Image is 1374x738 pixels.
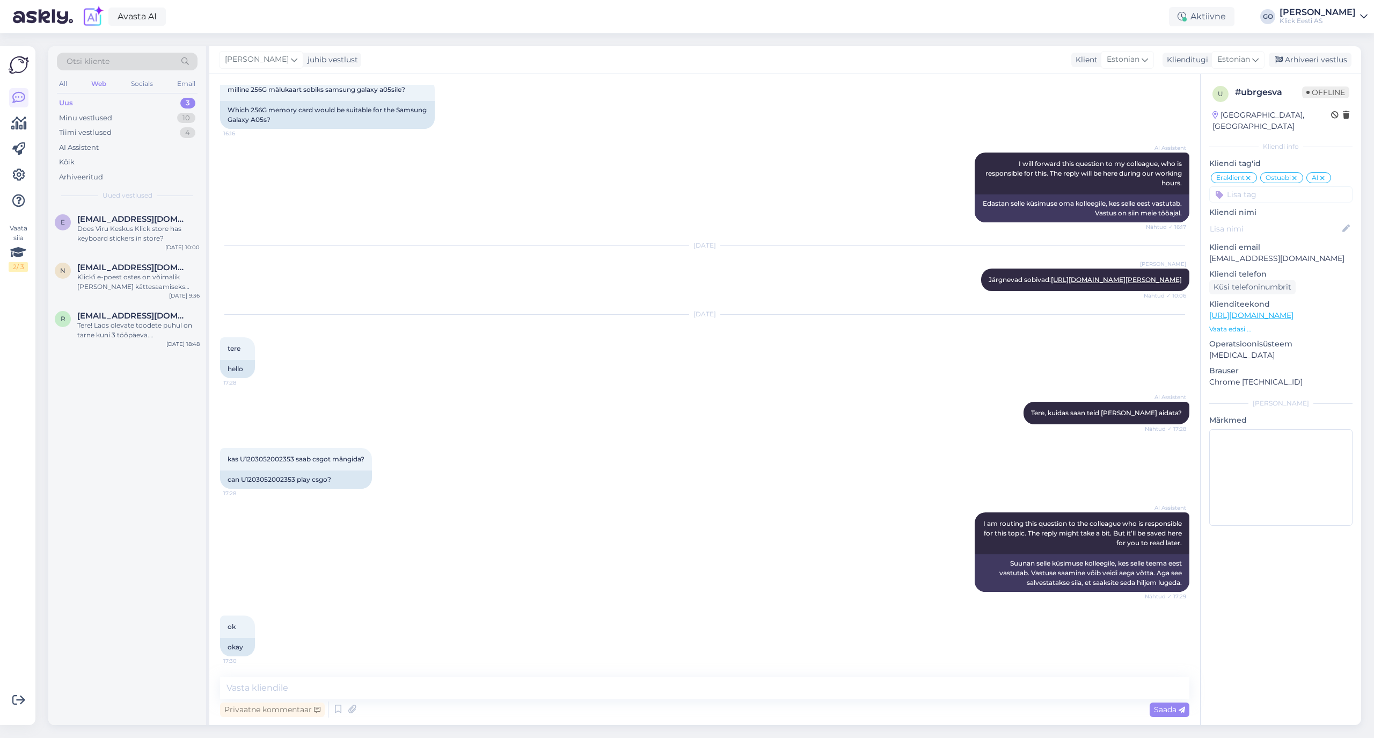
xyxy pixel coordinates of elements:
[77,272,200,292] div: Klick'i e-poest ostes on võimalik [PERSON_NAME] kättesaamiseks endale sobiv kauplus. Selleks tule...
[1209,299,1353,310] p: Klienditeekond
[1209,338,1353,350] p: Operatsioonisüsteem
[59,98,73,108] div: Uus
[1144,292,1186,300] span: Nähtud ✓ 10:06
[61,218,65,226] span: e
[1209,350,1353,361] p: [MEDICAL_DATA]
[103,191,152,200] span: Uued vestlused
[1210,223,1340,235] input: Lisa nimi
[223,489,264,497] span: 17:28
[1209,158,1353,169] p: Kliendi tag'id
[9,223,28,272] div: Vaata siia
[1146,504,1186,512] span: AI Assistent
[1154,705,1185,714] span: Saada
[1163,54,1208,66] div: Klienditugi
[1209,269,1353,280] p: Kliendi telefon
[77,224,200,243] div: Does Viru Keskus Klick store has keyboard stickers in store?
[1280,8,1356,17] div: [PERSON_NAME]
[59,157,75,168] div: Kõik
[1280,17,1356,25] div: Klick Eesti AS
[983,519,1183,547] span: I am routing this question to the colleague who is responsible for this topic. The reply might ta...
[1169,7,1234,26] div: Aktiivne
[9,262,28,272] div: 2 / 3
[220,241,1189,250] div: [DATE]
[1280,8,1368,25] a: [PERSON_NAME]Klick Eesti AS
[985,160,1183,187] span: I will forward this question to my colleague, who is responsible for this. The reply will be here...
[59,172,103,183] div: Arhiveeritud
[1209,377,1353,388] p: Chrome [TECHNICAL_ID]
[975,554,1189,592] div: Suunan selle küsimuse kolleegile, kes selle teema eest vastutab. Vastuse saamine võib veidi aega ...
[228,623,236,631] span: ok
[129,77,155,91] div: Socials
[59,142,99,153] div: AI Assistent
[1209,324,1353,334] p: Vaata edasi ...
[108,8,166,26] a: Avasta AI
[1209,242,1353,253] p: Kliendi email
[166,340,200,348] div: [DATE] 18:48
[180,98,195,108] div: 3
[1209,142,1353,151] div: Kliendi info
[228,455,364,463] span: kas U1203052002353 saab csgot mängida?
[220,471,372,489] div: can U1203052002353 play csgo?
[1269,53,1351,67] div: Arhiveeri vestlus
[1212,110,1331,132] div: [GEOGRAPHIC_DATA], [GEOGRAPHIC_DATA]
[1140,260,1186,268] span: [PERSON_NAME]
[975,194,1189,222] div: Edastan selle küsimuse oma kolleegile, kes selle eest vastutab. Vastus on siin meie tööajal.
[1051,276,1182,284] a: [URL][DOMAIN_NAME][PERSON_NAME]
[1107,54,1139,66] span: Estonian
[169,292,200,300] div: [DATE] 9:36
[1302,86,1349,98] span: Offline
[1209,207,1353,218] p: Kliendi nimi
[220,638,255,656] div: okay
[175,77,198,91] div: Email
[1209,186,1353,202] input: Lisa tag
[220,360,255,378] div: hello
[1209,415,1353,426] p: Märkmed
[303,54,358,66] div: juhib vestlust
[223,657,264,665] span: 17:30
[89,77,108,91] div: Web
[1146,393,1186,401] span: AI Assistent
[1312,175,1319,181] span: AI
[220,101,435,129] div: Which 256G memory card would be suitable for the Samsung Galaxy A05s?
[225,54,289,66] span: [PERSON_NAME]
[1209,253,1353,264] p: [EMAIL_ADDRESS][DOMAIN_NAME]
[1145,592,1186,600] span: Nähtud ✓ 17:29
[989,276,1182,284] span: Järgnevad sobivad:
[77,263,189,272] span: natalja.luukas@gmail.com
[220,309,1189,319] div: [DATE]
[57,77,69,91] div: All
[1031,409,1182,417] span: Tere, kuidas saan teid [PERSON_NAME] aidata?
[1209,399,1353,408] div: [PERSON_NAME]
[223,129,264,138] span: 16:16
[223,379,264,387] span: 17:28
[1209,365,1353,377] p: Brauser
[180,127,195,138] div: 4
[228,85,405,93] span: milline 256G mälukaart sobiks samsung galaxy a05sile?
[165,243,200,251] div: [DATE] 10:00
[60,266,65,274] span: n
[1209,310,1293,320] a: [URL][DOMAIN_NAME]
[1235,86,1302,99] div: # ubrgesva
[61,315,65,323] span: r
[220,703,325,717] div: Privaatne kommentaar
[67,56,109,67] span: Otsi kliente
[177,113,195,124] div: 10
[1146,223,1186,231] span: Nähtud ✓ 16:17
[1209,280,1296,294] div: Küsi telefoninumbrit
[1216,175,1245,181] span: Eraklient
[77,321,200,340] div: Tere! Laos olevate toodete puhul on tarne kuni 3 tööpäeva. [PERSON_NAME] on otsas, on tarneaeg 1-...
[1217,54,1250,66] span: Estonian
[1146,144,1186,152] span: AI Assistent
[59,113,112,124] div: Minu vestlused
[77,311,189,321] span: ragnarkurg07@gmail.com
[1218,90,1223,98] span: u
[1145,425,1186,433] span: Nähtud ✓ 17:28
[228,344,240,352] span: tere
[1266,175,1291,181] span: Ostuabi
[1071,54,1098,66] div: Klient
[82,5,104,28] img: explore-ai
[1260,9,1275,24] div: GO
[59,127,112,138] div: Tiimi vestlused
[77,214,189,224] span: ekke.moor@gmail.com
[9,55,29,75] img: Askly Logo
